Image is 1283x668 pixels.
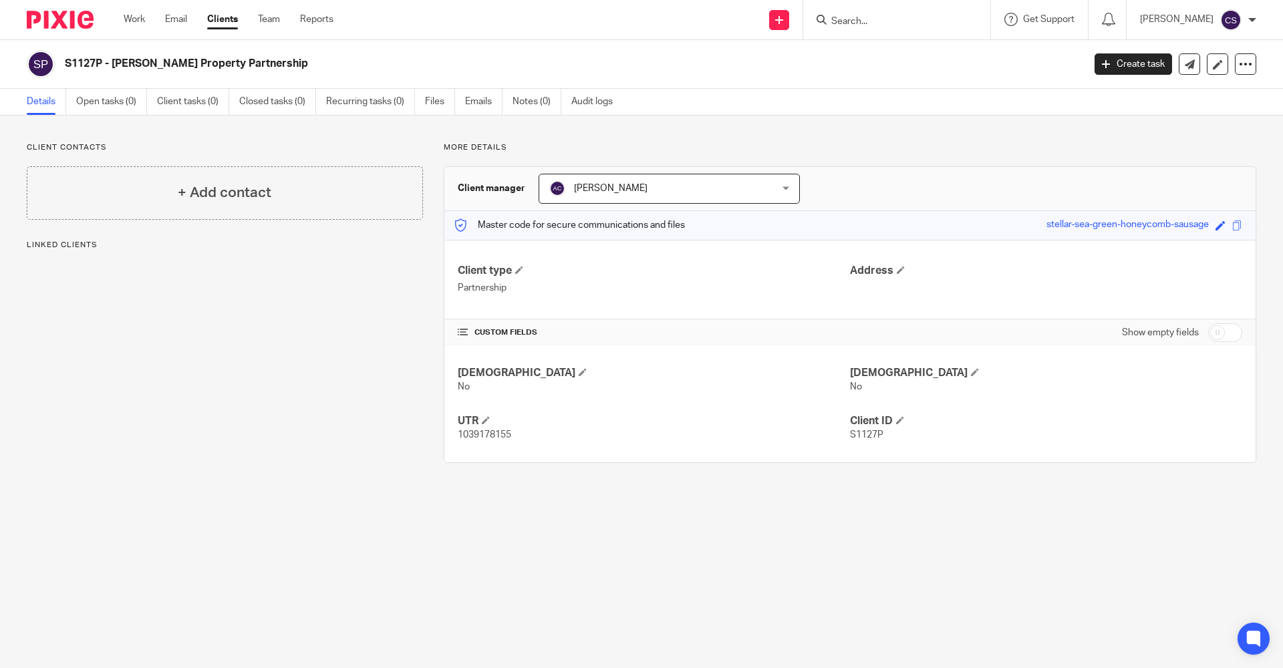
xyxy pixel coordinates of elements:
a: Closed tasks (0) [239,89,316,115]
h4: UTR [458,414,850,428]
span: Get Support [1023,15,1075,24]
div: stellar-sea-green-honeycomb-sausage [1046,218,1209,233]
a: Recurring tasks (0) [326,89,415,115]
img: svg%3E [549,180,565,196]
span: S1127P [850,430,883,440]
h4: [DEMOGRAPHIC_DATA] [458,366,850,380]
p: Partnership [458,281,850,295]
h4: Client type [458,264,850,278]
span: No [458,382,470,391]
a: Reports [300,13,333,26]
a: Emails [465,89,503,115]
input: Search [830,16,950,28]
a: Work [124,13,145,26]
img: Pixie [27,11,94,29]
a: Details [27,89,66,115]
p: Linked clients [27,240,423,251]
a: Clients [207,13,238,26]
label: Show empty fields [1122,326,1199,339]
p: Client contacts [27,142,423,153]
h2: S1127P - [PERSON_NAME] Property Partnership [65,57,873,71]
a: Audit logs [571,89,623,115]
a: Open tasks (0) [76,89,147,115]
h4: Address [850,264,1242,278]
h3: Client manager [458,182,525,195]
h4: + Add contact [178,182,271,203]
a: Client tasks (0) [157,89,229,115]
a: Team [258,13,280,26]
span: 1039178155 [458,430,511,440]
h4: [DEMOGRAPHIC_DATA] [850,366,1242,380]
p: [PERSON_NAME] [1140,13,1214,26]
p: Master code for secure communications and files [454,218,685,232]
a: Notes (0) [513,89,561,115]
img: svg%3E [27,50,55,78]
h4: Client ID [850,414,1242,428]
a: Create task [1095,53,1172,75]
span: [PERSON_NAME] [574,184,648,193]
a: Email [165,13,187,26]
h4: CUSTOM FIELDS [458,327,850,338]
a: Files [425,89,455,115]
span: No [850,382,862,391]
img: svg%3E [1220,9,1242,31]
p: More details [444,142,1256,153]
